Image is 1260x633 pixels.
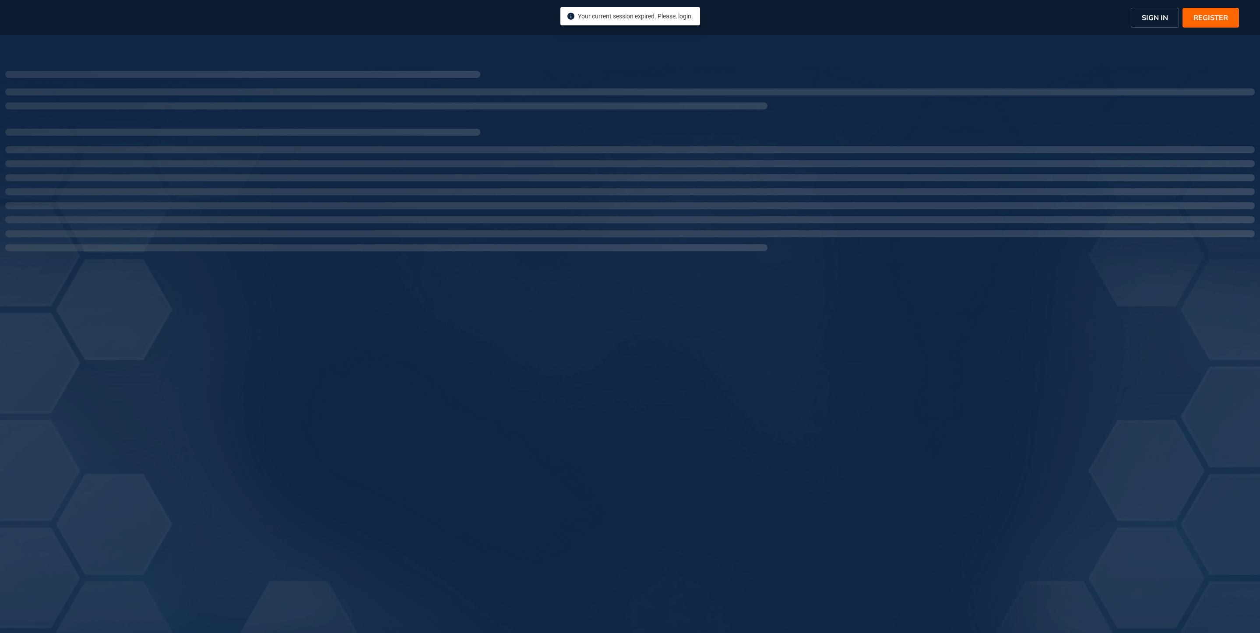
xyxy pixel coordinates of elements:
span: REGISTER [1193,12,1228,23]
button: REGISTER [1183,8,1239,28]
span: SIGN IN [1142,12,1168,23]
button: SIGN IN [1131,8,1179,28]
span: info-circle [567,13,574,20]
span: Your current session expired. Please, login. [578,13,693,20]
